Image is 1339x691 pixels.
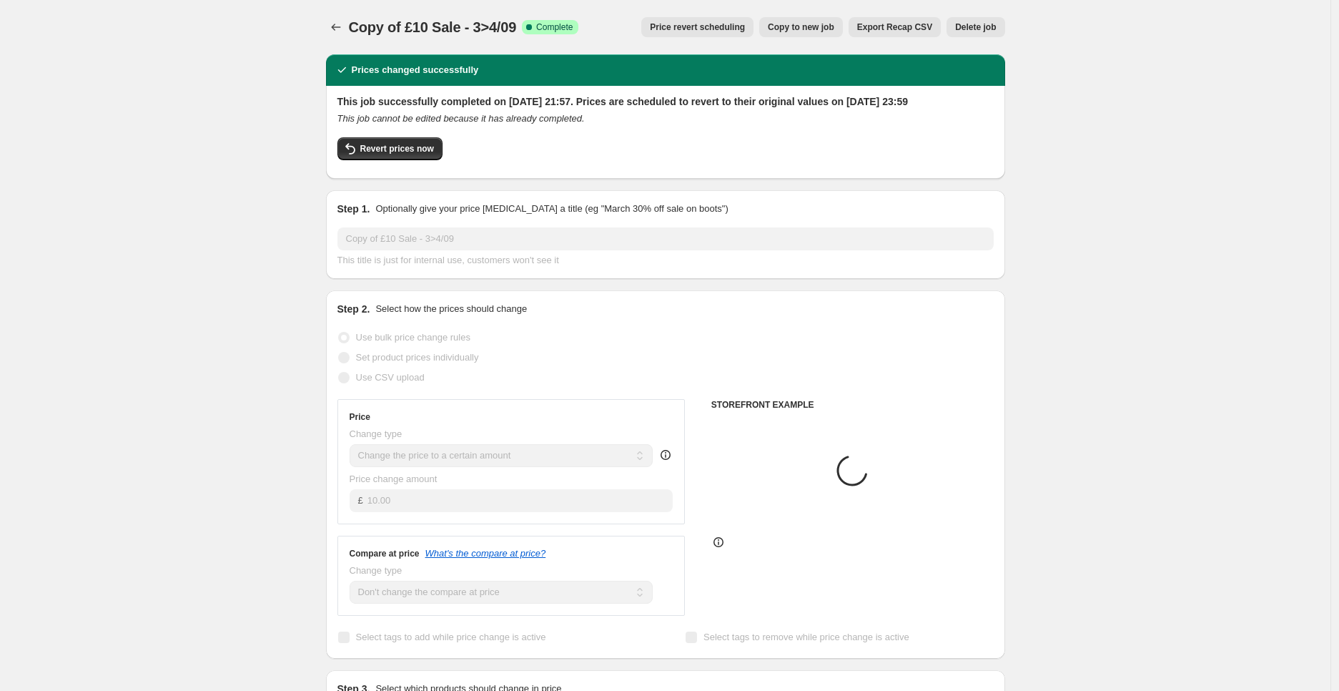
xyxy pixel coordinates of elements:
span: Change type [350,565,402,576]
span: Copy to new job [768,21,834,33]
span: Delete job [955,21,996,33]
h3: Price [350,411,370,423]
h2: Step 1. [337,202,370,216]
button: Revert prices now [337,137,443,160]
button: What's the compare at price? [425,548,546,559]
button: Price revert scheduling [641,17,754,37]
span: £ [358,495,363,506]
h2: Step 2. [337,302,370,316]
button: Delete job [947,17,1004,37]
span: Set product prices individually [356,352,479,363]
span: Change type [350,428,402,439]
button: Copy to new job [759,17,843,37]
span: Price revert scheduling [650,21,745,33]
div: help [658,448,673,462]
span: Use bulk price change rules [356,332,470,343]
span: Copy of £10 Sale - 3>4/09 [349,19,517,35]
span: Export Recap CSV [857,21,932,33]
input: 30% off holiday sale [337,227,994,250]
p: Select how the prices should change [375,302,527,316]
i: This job cannot be edited because it has already completed. [337,113,585,124]
span: Select tags to add while price change is active [356,632,546,642]
button: Price change jobs [326,17,346,37]
button: Export Recap CSV [849,17,941,37]
p: Optionally give your price [MEDICAL_DATA] a title (eg "March 30% off sale on boots") [375,202,728,216]
h2: Prices changed successfully [352,63,479,77]
span: Complete [536,21,573,33]
span: Price change amount [350,474,438,484]
span: Use CSV upload [356,372,425,383]
span: Select tags to remove while price change is active [703,632,909,642]
input: 80.00 [367,489,673,512]
h3: Compare at price [350,548,420,559]
h2: This job successfully completed on [DATE] 21:57. Prices are scheduled to revert to their original... [337,94,994,109]
span: This title is just for internal use, customers won't see it [337,255,559,265]
span: Revert prices now [360,143,434,155]
h6: STOREFRONT EXAMPLE [711,399,994,411]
